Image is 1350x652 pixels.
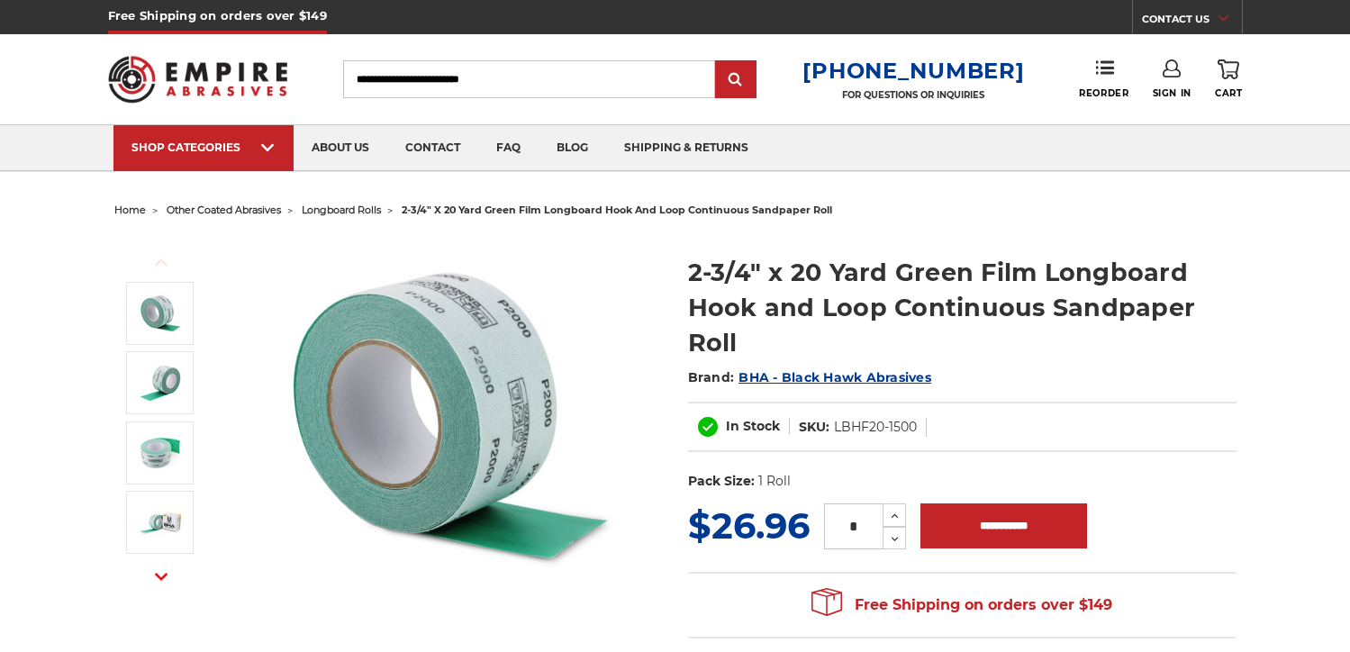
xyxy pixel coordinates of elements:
span: Reorder [1079,87,1128,99]
a: CONTACT US [1142,9,1242,34]
a: Reorder [1079,59,1128,98]
a: contact [387,125,478,171]
img: Green Film Longboard Sandpaper Roll ideal for automotive sanding and bodywork preparation. [138,291,183,336]
button: Previous [140,243,183,282]
img: Heat dissipating Green Film Sandpaper Roll with treated aluminum oxide grains for rapid material ... [138,360,183,405]
dd: LBHF20-1500 [834,418,917,437]
img: Long-lasting sandpaper roll with treated aluminum oxide for efficient metal and wood sanding. [138,500,183,545]
div: SHOP CATEGORIES [131,140,276,154]
input: Submit [718,62,754,98]
button: Next [140,557,183,595]
span: Free Shipping on orders over $149 [811,587,1112,623]
a: blog [539,125,606,171]
span: Brand: [688,369,735,385]
span: In Stock [726,418,780,434]
img: Empire Abrasives [108,44,288,114]
h1: 2-3/4" x 20 Yard Green Film Longboard Hook and Loop Continuous Sandpaper Roll [688,255,1237,360]
img: Green Film Longboard Sandpaper Roll ideal for automotive sanding and bodywork preparation. [268,236,629,596]
a: [PHONE_NUMBER] [802,58,1024,84]
a: about us [294,125,387,171]
span: Cart [1215,87,1242,99]
p: FOR QUESTIONS OR INQUIRIES [802,89,1024,101]
a: home [114,204,146,216]
dd: 1 Roll [758,472,791,491]
a: Cart [1215,59,1242,99]
dt: SKU: [799,418,829,437]
dt: Pack Size: [688,472,755,491]
img: Durable film-backed longboard sandpaper roll with anti-clogging coating for fine finishes. [138,430,183,475]
span: 2-3/4" x 20 yard green film longboard hook and loop continuous sandpaper roll [402,204,832,216]
a: other coated abrasives [167,204,281,216]
a: BHA - Black Hawk Abrasives [738,369,931,385]
span: Sign In [1153,87,1191,99]
a: faq [478,125,539,171]
a: shipping & returns [606,125,766,171]
a: longboard rolls [302,204,381,216]
span: $26.96 [688,503,810,548]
